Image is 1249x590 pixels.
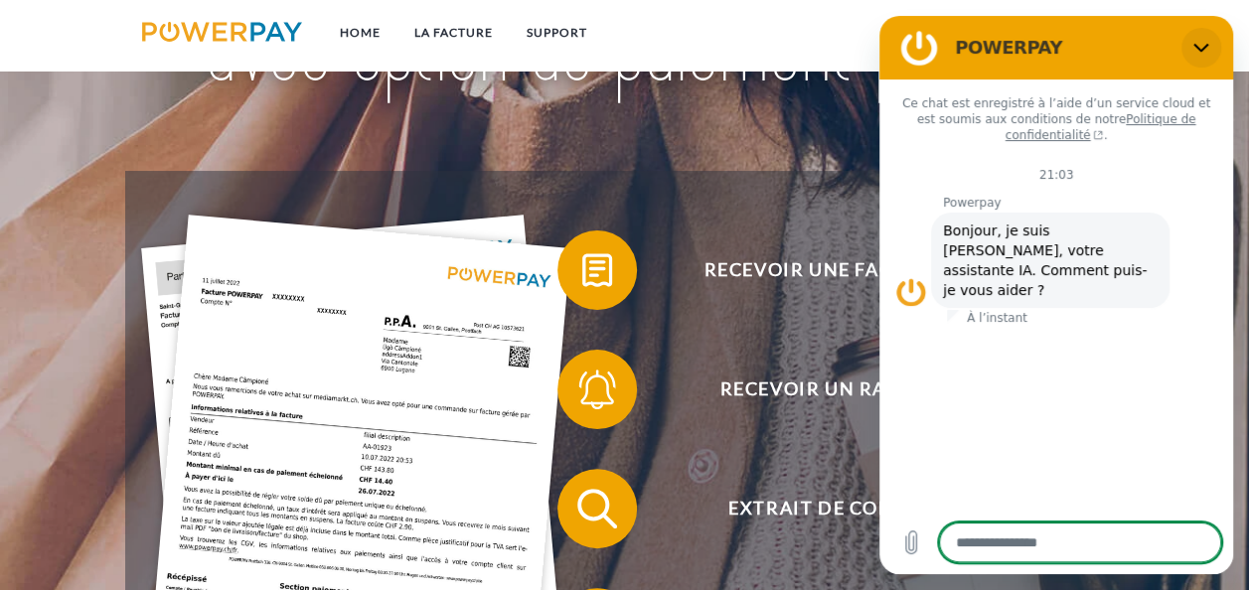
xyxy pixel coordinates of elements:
img: logo-powerpay.svg [142,22,302,42]
a: Support [510,15,604,51]
img: qb_search.svg [572,484,622,533]
img: qb_bill.svg [572,245,622,295]
button: Extrait de compte [557,469,1074,548]
span: Recevoir une facture ? [587,230,1074,310]
a: LA FACTURE [397,15,510,51]
span: Recevoir un rappel? [587,350,1074,429]
img: qb_bell.svg [572,365,622,414]
a: CG [1014,15,1066,51]
iframe: Fenêtre de messagerie [879,16,1233,574]
a: Home [323,15,397,51]
button: Recevoir une facture ? [557,230,1074,310]
button: Recevoir un rappel? [557,350,1074,429]
span: Extrait de compte [587,469,1074,548]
